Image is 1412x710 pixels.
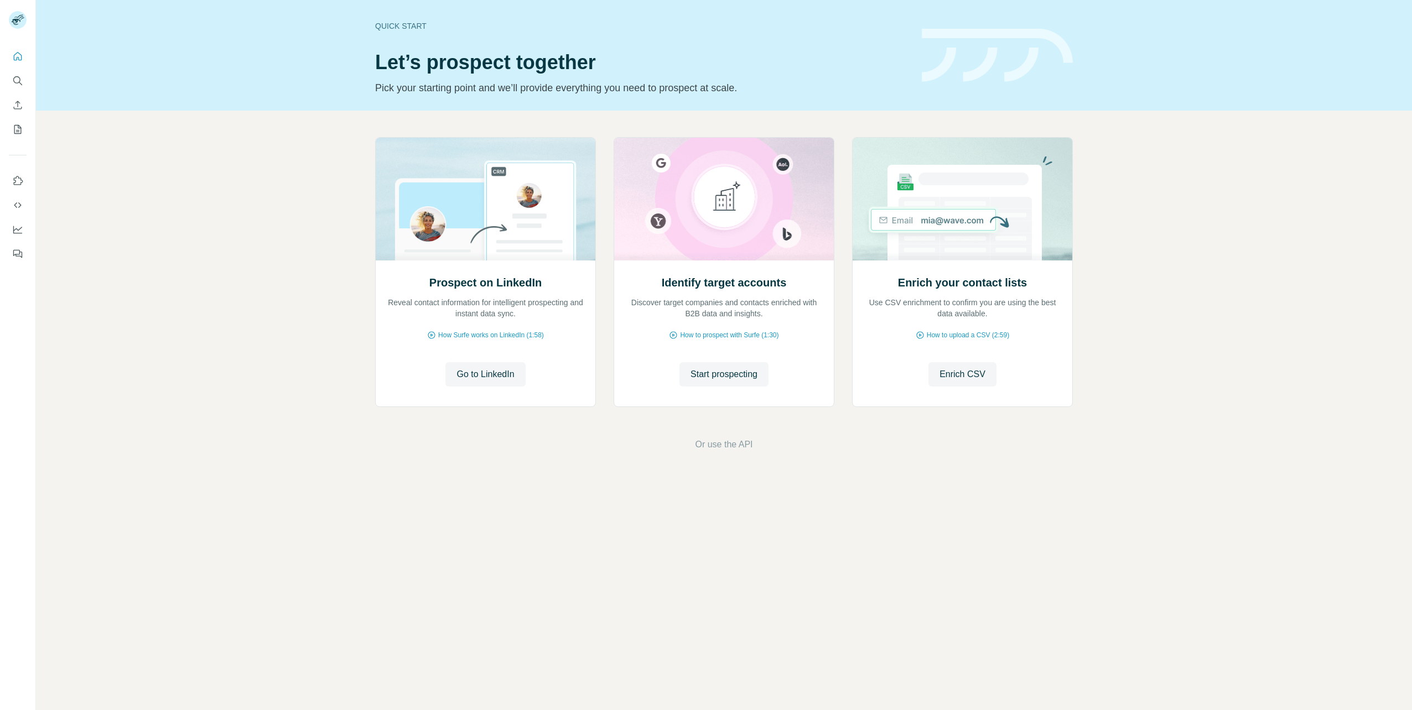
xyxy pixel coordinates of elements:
img: Enrich your contact lists [852,138,1073,260]
p: Pick your starting point and we’ll provide everything you need to prospect at scale. [375,80,909,96]
span: Enrich CSV [939,368,985,381]
span: How Surfe works on LinkedIn (1:58) [438,330,544,340]
button: Feedback [9,244,27,264]
span: How to upload a CSV (2:59) [927,330,1009,340]
p: Discover target companies and contacts enriched with B2B data and insights. [625,297,823,319]
h2: Enrich your contact lists [898,275,1027,290]
span: Go to LinkedIn [456,368,514,381]
button: Use Surfe API [9,195,27,215]
h2: Identify target accounts [662,275,787,290]
button: Search [9,71,27,91]
button: Start prospecting [679,362,769,387]
button: Go to LinkedIn [445,362,525,387]
h1: Let’s prospect together [375,51,909,74]
button: Dashboard [9,220,27,239]
span: How to prospect with Surfe (1:30) [680,330,778,340]
button: My lists [9,119,27,139]
p: Use CSV enrichment to confirm you are using the best data available. [864,297,1061,319]
img: Identify target accounts [614,138,834,260]
h2: Prospect on LinkedIn [429,275,542,290]
button: Enrich CSV [9,95,27,115]
img: Prospect on LinkedIn [375,138,596,260]
span: Start prospecting [691,368,757,381]
button: Quick start [9,46,27,66]
div: Quick start [375,20,909,32]
button: Use Surfe on LinkedIn [9,171,27,191]
img: banner [922,29,1073,82]
button: Enrich CSV [928,362,996,387]
p: Reveal contact information for intelligent prospecting and instant data sync. [387,297,584,319]
button: Or use the API [695,438,752,451]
